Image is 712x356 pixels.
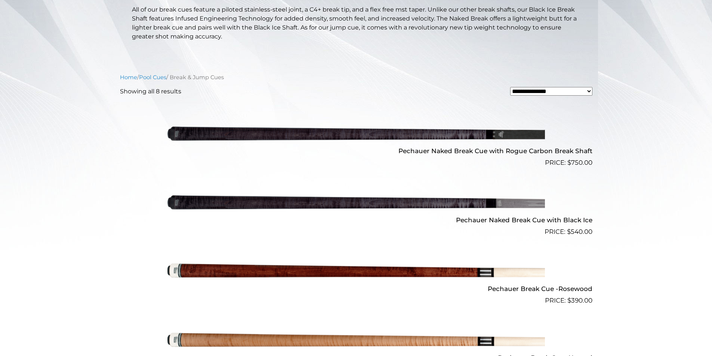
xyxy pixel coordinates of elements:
nav: Breadcrumb [120,73,592,81]
span: $ [567,228,571,235]
span: $ [567,297,571,304]
bdi: 750.00 [567,159,592,166]
a: Pechauer Break Cue -Rosewood $390.00 [120,240,592,306]
h2: Pechauer Break Cue -Rosewood [120,282,592,296]
bdi: 390.00 [567,297,592,304]
a: Pechauer Naked Break Cue with Rogue Carbon Break Shaft $750.00 [120,102,592,168]
p: Showing all 8 results [120,87,181,96]
bdi: 540.00 [567,228,592,235]
span: $ [567,159,571,166]
a: Pool Cues [139,74,166,81]
img: Pechauer Naked Break Cue with Black Ice [167,171,545,233]
h2: Pechauer Naked Break Cue with Rogue Carbon Break Shaft [120,144,592,158]
h2: Pechauer Naked Break Cue with Black Ice [120,213,592,227]
select: Shop order [510,87,592,96]
a: Home [120,74,137,81]
img: Pechauer Break Cue -Rosewood [167,240,545,303]
img: Pechauer Naked Break Cue with Rogue Carbon Break Shaft [167,102,545,165]
a: Pechauer Naked Break Cue with Black Ice $540.00 [120,171,592,236]
p: All of our break cues feature a piloted stainless-steel joint, a C4+ break tip, and a flex free m... [132,5,580,41]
